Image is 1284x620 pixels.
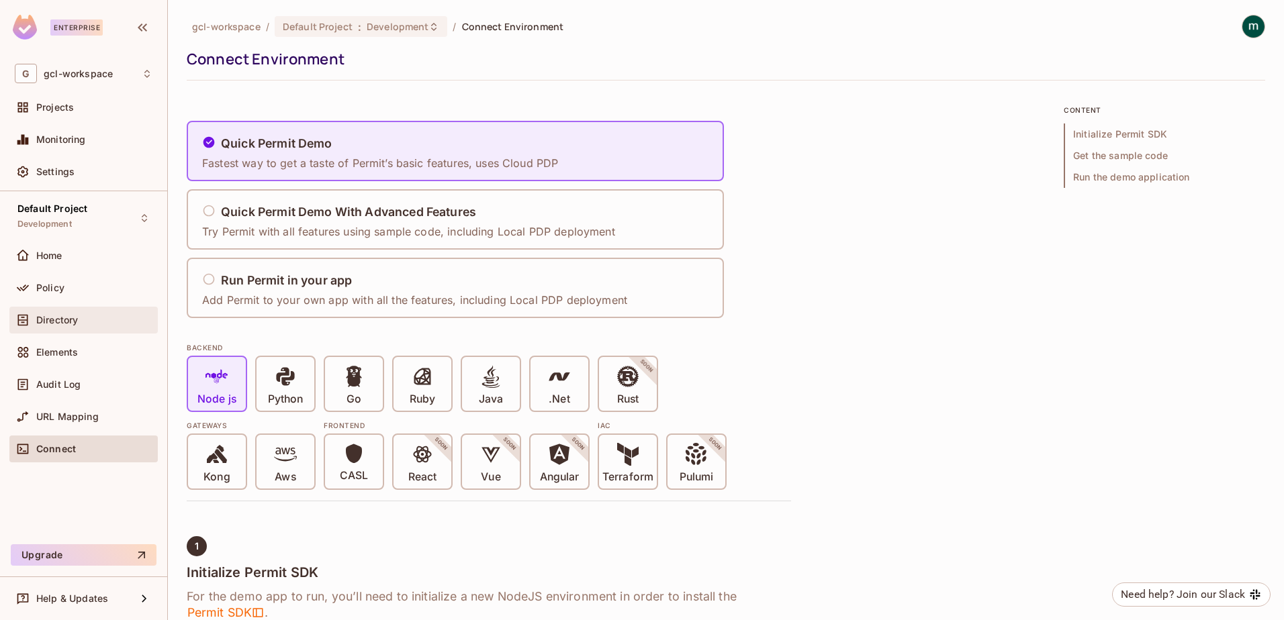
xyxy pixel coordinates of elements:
p: Node js [197,393,236,406]
p: Ruby [410,393,435,406]
span: SOON [484,418,536,470]
span: Get the sample code [1064,145,1265,166]
p: React [408,470,437,484]
p: Add Permit to your own app with all the features, including Local PDP deployment [202,293,627,307]
div: Gateways [187,420,316,431]
p: Try Permit with all features using sample code, including Local PDP deployment [202,224,615,239]
span: the active workspace [192,20,261,33]
span: Workspace: gcl-workspace [44,68,113,79]
span: Run the demo application [1064,166,1265,188]
span: Policy [36,282,64,293]
span: Home [36,250,62,261]
span: Default Project [17,203,87,214]
div: BACKEND [187,342,791,353]
span: Connect [36,444,76,454]
li: / [453,20,456,33]
p: CASL [340,469,368,482]
span: Projects [36,102,74,113]
span: Elements [36,347,78,358]
li: / [266,20,269,33]
span: 1 [195,541,199,552]
p: Rust [617,393,639,406]
p: Fastest way to get a taste of Permit’s basic features, uses Cloud PDP [202,156,558,170]
span: SOON [415,418,467,470]
img: SReyMgAAAABJRU5ErkJggg== [13,15,37,40]
h5: Quick Permit Demo [221,137,332,150]
div: Enterprise [50,19,103,36]
h4: Initialize Permit SDK [187,564,791,580]
span: Development [367,20,428,33]
span: Connect Environment [462,20,564,33]
p: .Net [549,393,569,406]
p: Aws [275,470,295,484]
p: Java [479,393,503,406]
span: Initialize Permit SDK [1064,123,1265,145]
div: Need help? Join our Slack [1121,586,1245,603]
p: Pulumi [680,470,713,484]
span: Monitoring [36,134,86,145]
span: SOON [552,418,604,470]
span: Audit Log [36,379,81,390]
img: mathieu h [1242,15,1265,38]
span: Settings [36,166,75,177]
span: Development [17,219,72,229]
h5: Run Permit in your app [221,274,352,287]
h5: Quick Permit Demo With Advanced Features [221,205,476,219]
span: URL Mapping [36,411,99,422]
span: : [357,21,362,32]
span: Directory [36,315,78,325]
div: Frontend [324,420,590,431]
p: content [1064,105,1265,115]
span: SOON [621,340,673,393]
span: Help & Updates [36,593,108,604]
span: G [15,64,37,83]
p: Vue [481,470,500,484]
p: Terraform [602,470,653,484]
p: Kong [203,470,230,484]
p: Go [347,393,361,406]
p: Angular [540,470,580,484]
button: Upgrade [11,544,156,566]
span: Default Project [283,20,353,33]
span: SOON [689,418,741,470]
div: Connect Environment [187,49,1258,69]
div: IAC [598,420,727,431]
p: Python [268,393,303,406]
